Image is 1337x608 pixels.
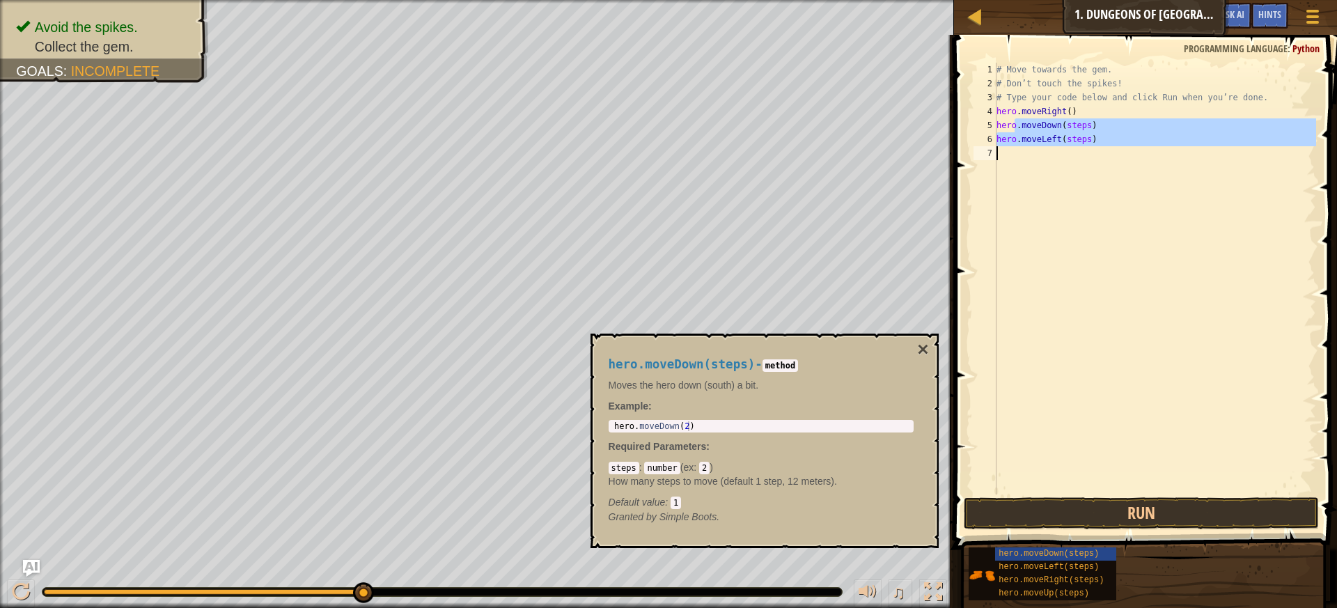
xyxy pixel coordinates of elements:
[609,460,914,509] div: ( )
[854,579,882,608] button: Adjust volume
[706,441,710,452] span: :
[35,20,138,35] span: Avoid the spikes.
[919,579,947,608] button: Toggle fullscreen
[16,17,194,37] li: Avoid the spikes.
[1258,8,1281,21] span: Hints
[609,358,914,371] h4: -
[671,497,681,509] code: 1
[694,462,699,473] span: :
[999,562,1099,572] span: hero.moveLeft(steps)
[609,400,652,412] strong: :
[644,462,680,474] code: number
[999,549,1099,559] span: hero.moveDown(steps)
[974,91,996,104] div: 3
[1292,42,1320,55] span: Python
[1184,42,1288,55] span: Programming language
[35,39,134,54] span: Collect the gem.
[999,575,1104,585] span: hero.moveRight(steps)
[1214,3,1251,29] button: Ask AI
[609,357,756,371] span: hero.moveDown(steps)
[7,579,35,608] button: Ctrl + P: Pause
[999,588,1089,598] span: hero.moveUp(steps)
[639,462,645,473] span: :
[1295,3,1330,36] button: Show game menu
[16,63,63,79] span: Goals
[71,63,159,79] span: Incomplete
[974,146,996,160] div: 7
[974,104,996,118] div: 4
[974,77,996,91] div: 2
[1221,8,1244,21] span: Ask AI
[23,560,40,577] button: Ask AI
[609,378,914,392] p: Moves the hero down (south) a bit.
[974,63,996,77] div: 1
[1288,42,1292,55] span: :
[609,511,659,522] span: Granted by
[609,462,639,474] code: steps
[889,579,912,608] button: ♫
[699,462,710,474] code: 2
[763,359,798,372] code: method
[609,441,707,452] span: Required Parameters
[63,63,71,79] span: :
[683,462,694,473] span: ex
[964,497,1320,529] button: Run
[891,582,905,602] span: ♫
[974,132,996,146] div: 6
[917,340,928,359] button: ×
[609,497,666,508] span: Default value
[609,511,720,522] em: Simple Boots.
[665,497,671,508] span: :
[974,118,996,132] div: 5
[609,400,649,412] span: Example
[16,37,194,56] li: Collect the gem.
[969,562,995,588] img: portrait.png
[609,474,914,488] p: How many steps to move (default 1 step, 12 meters).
